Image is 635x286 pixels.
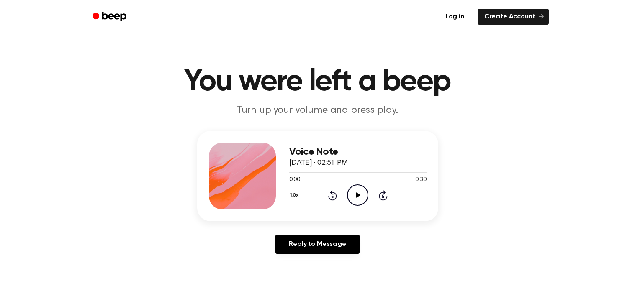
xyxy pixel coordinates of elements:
button: 1.0x [289,188,302,202]
p: Turn up your volume and press play. [157,104,478,117]
a: Beep [87,9,134,25]
span: 0:30 [415,176,426,184]
a: Log in [437,7,473,26]
a: Create Account [478,9,549,25]
h3: Voice Note [289,146,427,158]
span: [DATE] · 02:51 PM [289,159,348,167]
h1: You were left a beep [103,67,532,97]
a: Reply to Message [275,235,359,254]
span: 0:00 [289,176,300,184]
